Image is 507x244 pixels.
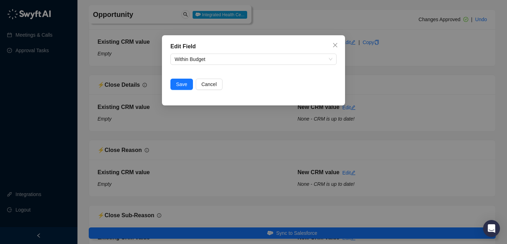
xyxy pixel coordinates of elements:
span: close [332,42,338,48]
button: Save [170,79,193,90]
div: Edit Field [170,42,337,51]
button: Cancel [196,79,223,90]
span: Cancel [201,80,217,88]
button: Close [330,39,341,51]
span: Within Budget [175,54,332,65]
span: Save [176,80,187,88]
div: Open Intercom Messenger [483,220,500,237]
